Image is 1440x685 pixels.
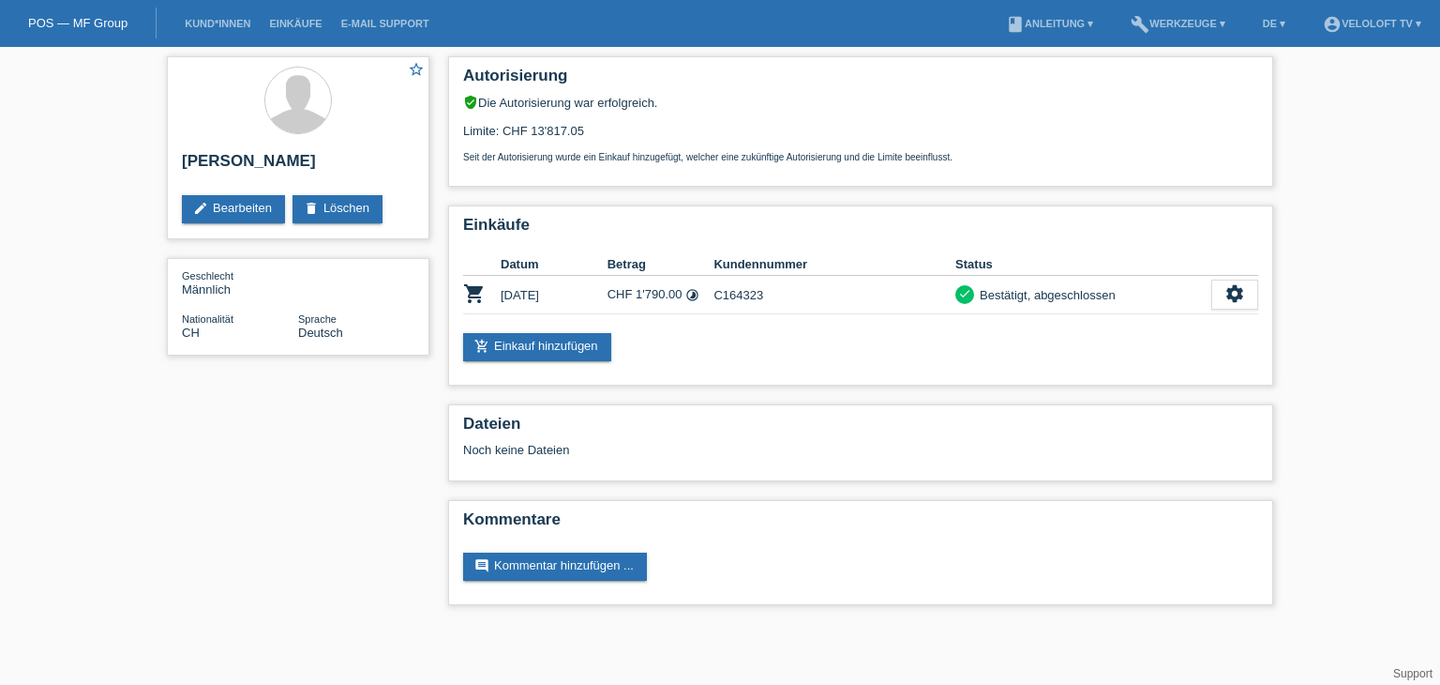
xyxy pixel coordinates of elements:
[607,253,714,276] th: Betrag
[182,313,233,325] span: Nationalität
[501,253,607,276] th: Datum
[292,195,382,223] a: deleteLöschen
[713,253,955,276] th: Kundennummer
[1224,283,1245,304] i: settings
[182,195,285,223] a: editBearbeiten
[501,276,607,314] td: [DATE]
[463,510,1258,539] h2: Kommentare
[1323,15,1342,34] i: account_circle
[463,110,1258,162] div: Limite: CHF 13'817.05
[958,287,971,300] i: check
[408,61,425,78] i: star_border
[713,276,955,314] td: C164323
[685,288,699,302] i: Fixe Raten (24 Raten)
[182,326,200,340] span: Schweiz
[1393,667,1432,680] a: Support
[1131,15,1149,34] i: build
[607,276,714,314] td: CHF 1'790.00
[28,16,127,30] a: POS — MF Group
[463,415,1258,443] h2: Dateien
[474,339,489,354] i: add_shopping_cart
[463,95,1258,110] div: Die Autorisierung war erfolgreich.
[463,67,1258,95] h2: Autorisierung
[175,18,260,29] a: Kund*innen
[182,268,298,297] div: Männlich
[463,216,1258,244] h2: Einkäufe
[1313,18,1431,29] a: account_circleVeloLoft TV ▾
[463,333,611,361] a: add_shopping_cartEinkauf hinzufügen
[260,18,331,29] a: Einkäufe
[463,553,647,581] a: commentKommentar hinzufügen ...
[463,443,1036,457] div: Noch keine Dateien
[474,558,489,573] i: comment
[463,282,486,305] i: POSP00027598
[298,326,343,340] span: Deutsch
[1121,18,1235,29] a: buildWerkzeuge ▾
[408,61,425,81] a: star_border
[304,201,319,216] i: delete
[955,253,1211,276] th: Status
[182,270,233,282] span: Geschlecht
[463,95,478,110] i: verified_user
[193,201,208,216] i: edit
[997,18,1102,29] a: bookAnleitung ▾
[974,285,1116,305] div: Bestätigt, abgeschlossen
[1006,15,1025,34] i: book
[1253,18,1295,29] a: DE ▾
[463,152,1258,162] p: Seit der Autorisierung wurde ein Einkauf hinzugefügt, welcher eine zukünftige Autorisierung und d...
[332,18,439,29] a: E-Mail Support
[182,152,414,180] h2: [PERSON_NAME]
[298,313,337,325] span: Sprache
